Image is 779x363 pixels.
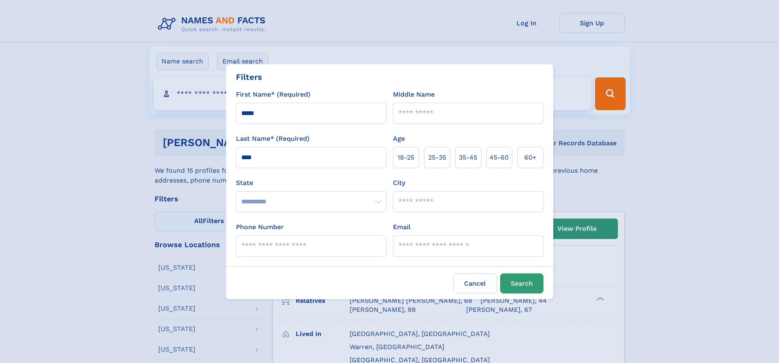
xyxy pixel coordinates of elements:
span: 60+ [524,153,537,162]
label: Cancel [453,273,497,293]
label: Last Name* (Required) [236,134,310,144]
label: Middle Name [393,90,435,99]
label: Phone Number [236,222,284,232]
label: State [236,178,386,188]
label: First Name* (Required) [236,90,310,99]
button: Search [500,273,543,293]
label: City [393,178,405,188]
span: 45‑60 [489,153,509,162]
div: Filters [236,71,262,83]
label: Email [393,222,411,232]
span: 35‑45 [459,153,477,162]
span: 25‑35 [428,153,446,162]
label: Age [393,134,405,144]
span: 18‑25 [397,153,414,162]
